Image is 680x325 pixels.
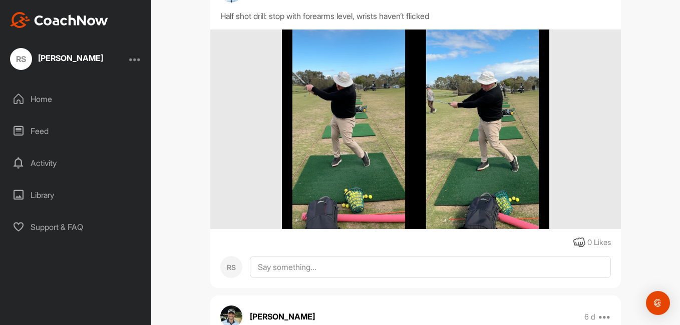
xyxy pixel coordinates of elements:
img: CoachNow [10,12,108,28]
div: Open Intercom Messenger [646,291,670,315]
div: RS [220,256,242,278]
div: [PERSON_NAME] [38,54,103,62]
div: Feed [6,118,147,143]
div: Activity [6,150,147,175]
p: 6 d [584,312,595,322]
img: media [282,29,549,229]
div: Support & FAQ [6,214,147,239]
div: RS [10,48,32,70]
div: 0 Likes [587,237,611,248]
div: Half shot drill: stop with forearms level, wrists haven’t flicked [220,10,611,22]
p: [PERSON_NAME] [250,310,315,322]
div: Home [6,86,147,111]
div: Library [6,182,147,207]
